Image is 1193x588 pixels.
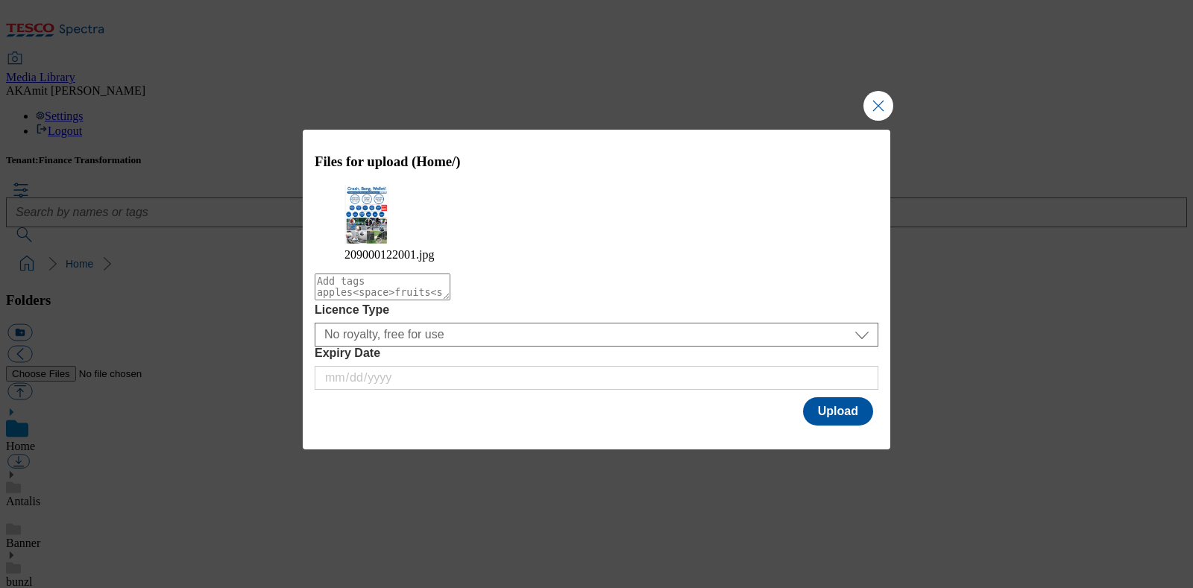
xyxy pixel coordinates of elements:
[315,303,878,317] label: Licence Type
[863,91,893,121] button: Close Modal
[303,130,890,449] div: Modal
[315,347,878,360] label: Expiry Date
[344,248,849,262] figcaption: 209000122001.jpg
[315,154,878,170] h3: Files for upload (Home/)
[803,397,873,426] button: Upload
[344,183,389,245] img: preview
